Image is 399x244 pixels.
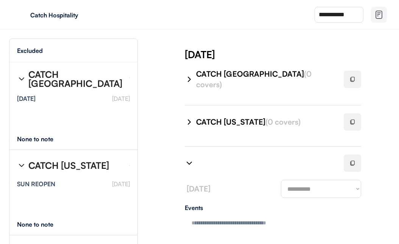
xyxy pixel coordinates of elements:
[30,12,126,18] div: Catch Hospitality
[28,161,109,170] div: CATCH [US_STATE]
[17,136,67,142] div: None to note
[187,184,210,193] font: [DATE]
[196,117,335,127] div: CATCH [US_STATE]
[185,117,194,127] img: chevron-right%20%281%29.svg
[17,48,43,54] div: Excluded
[17,181,55,187] div: SUN REOPEN
[17,74,26,83] img: chevron-right%20%281%29.svg
[185,159,194,168] img: chevron-right%20%281%29.svg
[374,10,383,19] img: file-02.svg
[17,161,26,170] img: chevron-right%20%281%29.svg
[265,117,301,127] font: (0 covers)
[28,70,123,88] div: CATCH [GEOGRAPHIC_DATA]
[185,205,361,211] div: Events
[17,96,36,102] div: [DATE]
[112,180,130,188] font: [DATE]
[185,48,399,61] div: [DATE]
[15,9,27,21] img: yH5BAEAAAAALAAAAAABAAEAAAIBRAA7
[185,75,194,84] img: chevron-right%20%281%29.svg
[112,95,130,102] font: [DATE]
[196,69,335,90] div: CATCH [GEOGRAPHIC_DATA]
[17,221,67,227] div: None to note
